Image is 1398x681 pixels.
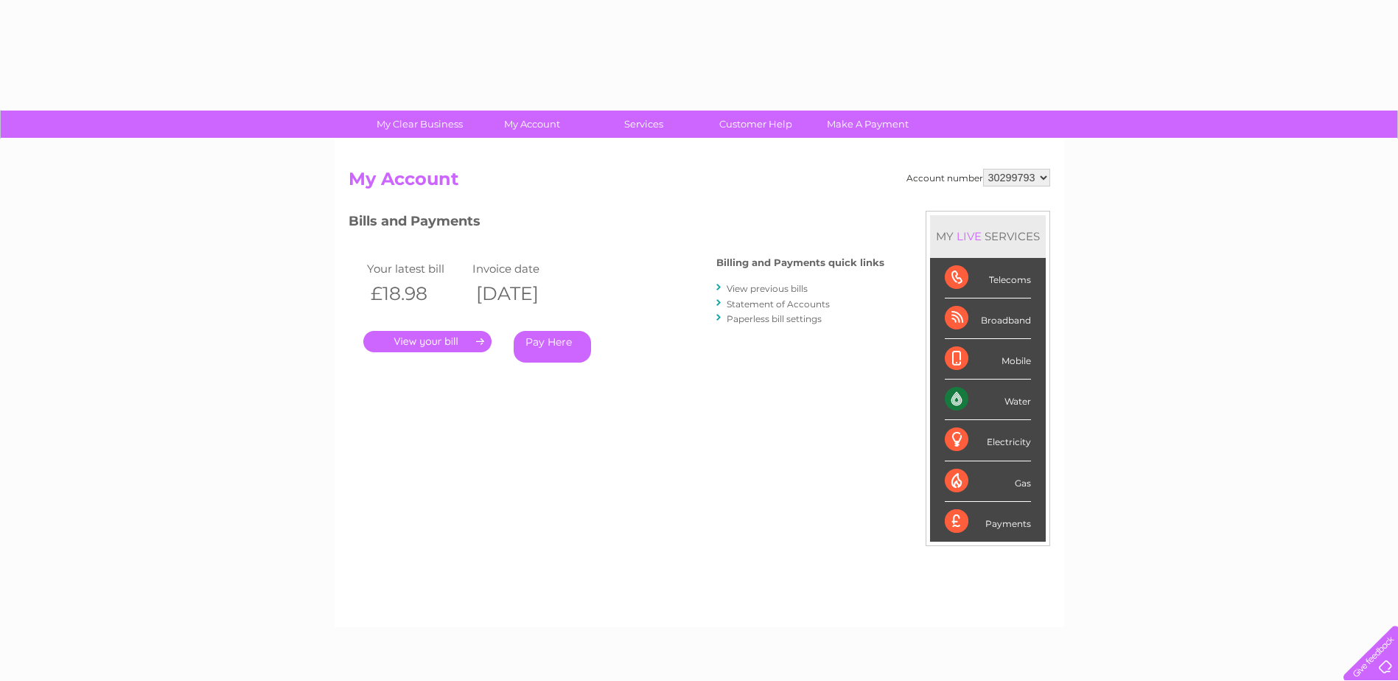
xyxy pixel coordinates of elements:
[695,111,817,138] a: Customer Help
[954,229,985,243] div: LIVE
[945,380,1031,420] div: Water
[945,420,1031,461] div: Electricity
[945,461,1031,502] div: Gas
[363,331,492,352] a: .
[716,257,884,268] h4: Billing and Payments quick links
[945,339,1031,380] div: Mobile
[727,298,830,310] a: Statement of Accounts
[359,111,480,138] a: My Clear Business
[945,258,1031,298] div: Telecoms
[469,259,575,279] td: Invoice date
[807,111,929,138] a: Make A Payment
[363,279,469,309] th: £18.98
[727,313,822,324] a: Paperless bill settings
[514,331,591,363] a: Pay Here
[471,111,593,138] a: My Account
[349,169,1050,197] h2: My Account
[945,502,1031,542] div: Payments
[583,111,705,138] a: Services
[727,283,808,294] a: View previous bills
[930,215,1046,257] div: MY SERVICES
[945,298,1031,339] div: Broadband
[906,169,1050,186] div: Account number
[349,211,884,237] h3: Bills and Payments
[469,279,575,309] th: [DATE]
[363,259,469,279] td: Your latest bill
